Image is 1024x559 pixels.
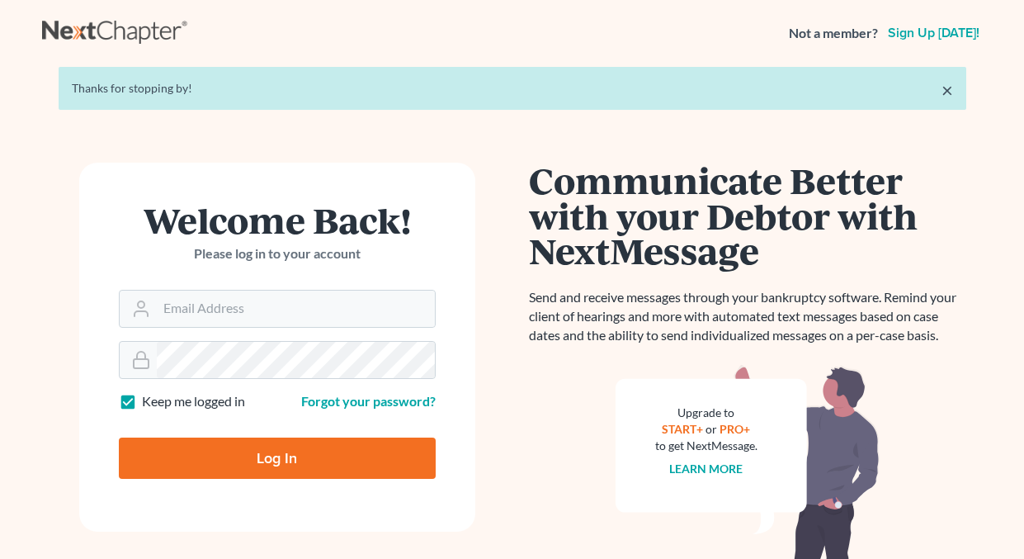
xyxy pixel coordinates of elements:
div: Upgrade to [655,405,757,421]
a: PRO+ [720,422,750,436]
input: Email Address [157,291,435,327]
span: or [705,422,717,436]
a: START+ [662,422,703,436]
p: Send and receive messages through your bankruptcy software. Remind your client of hearings and mo... [529,288,966,345]
a: Sign up [DATE]! [885,26,983,40]
a: × [941,80,953,100]
label: Keep me logged in [142,392,245,411]
h1: Communicate Better with your Debtor with NextMessage [529,163,966,268]
strong: Not a member? [789,24,878,43]
a: Forgot your password? [301,393,436,409]
p: Please log in to your account [119,244,436,263]
h1: Welcome Back! [119,202,436,238]
input: Log In [119,438,436,479]
div: to get NextMessage. [655,438,757,454]
div: Thanks for stopping by! [72,80,953,97]
a: Learn more [669,462,743,476]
